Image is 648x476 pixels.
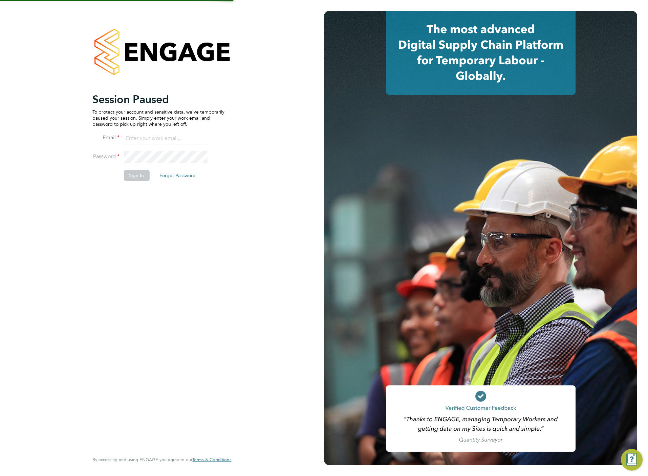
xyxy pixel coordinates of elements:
[124,170,149,181] button: Sign In
[92,457,231,462] span: By accessing and using ENGAGE you agree to our
[92,93,224,106] h2: Session Paused
[92,109,224,127] p: To protect your account and sensitive data, we've temporarily paused your session. Simply enter y...
[154,170,201,181] button: Forgot Password
[192,457,231,462] a: Terms & Conditions
[92,134,120,141] label: Email
[92,153,120,160] label: Password
[124,133,207,145] input: Enter your work email...
[192,457,231,462] span: Terms & Conditions
[621,449,643,471] button: Engage Resource Center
